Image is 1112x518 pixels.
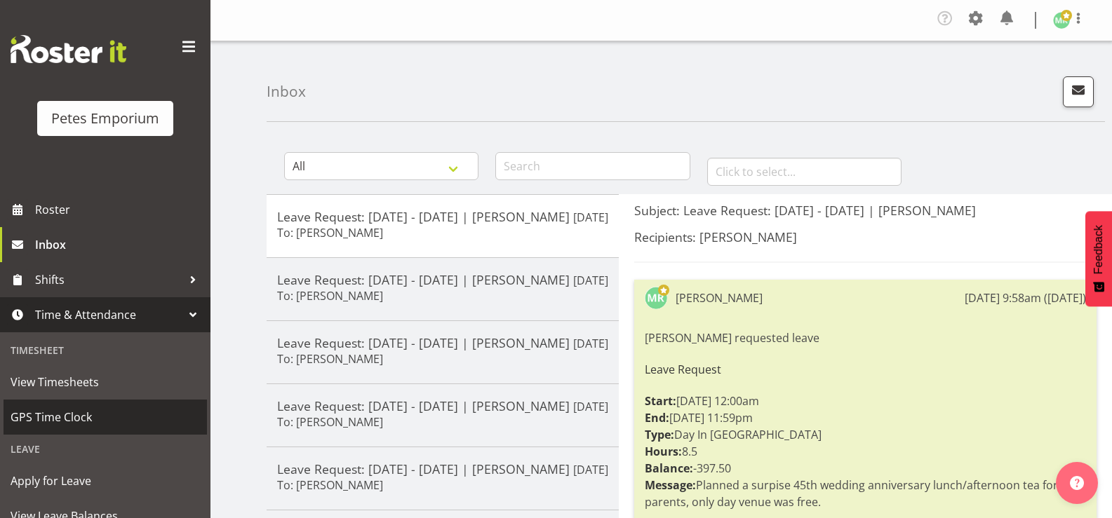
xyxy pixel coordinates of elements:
img: help-xxl-2.png [1070,476,1084,490]
h6: To: [PERSON_NAME] [277,352,383,366]
p: [DATE] [573,272,608,289]
span: Shifts [35,269,182,290]
h5: Leave Request: [DATE] - [DATE] | [PERSON_NAME] [277,272,608,287]
h5: Recipients: [PERSON_NAME] [634,229,1097,245]
button: Feedback - Show survey [1085,211,1112,306]
input: Search [495,152,690,180]
img: Rosterit website logo [11,35,126,63]
strong: Type: [645,427,674,442]
h5: Leave Request: [DATE] - [DATE] | [PERSON_NAME] [277,335,608,350]
h6: To: [PERSON_NAME] [277,415,383,429]
h5: Leave Request: [DATE] - [DATE] | [PERSON_NAME] [277,398,608,414]
strong: Message: [645,477,696,493]
h4: Inbox [267,83,306,100]
div: Leave [4,435,207,463]
h5: Subject: Leave Request: [DATE] - [DATE] | [PERSON_NAME] [634,203,1097,218]
span: View Timesheets [11,372,200,393]
span: Feedback [1092,225,1105,274]
h6: To: [PERSON_NAME] [277,289,383,303]
span: Inbox [35,234,203,255]
div: Petes Emporium [51,108,159,129]
div: Timesheet [4,336,207,364]
img: melanie-richardson713.jpg [645,287,667,309]
img: melanie-richardson713.jpg [1053,12,1070,29]
span: Time & Attendance [35,304,182,325]
p: [DATE] [573,335,608,352]
div: [PERSON_NAME] requested leave [DATE] 12:00am [DATE] 11:59pm Day In [GEOGRAPHIC_DATA] 8.5 -397.50 ... [645,326,1086,514]
span: Roster [35,199,203,220]
h6: Leave Request [645,363,1086,376]
span: GPS Time Clock [11,407,200,428]
div: [PERSON_NAME] [676,289,763,306]
p: [DATE] [573,398,608,415]
h6: To: [PERSON_NAME] [277,478,383,492]
strong: Start: [645,393,676,409]
p: [DATE] [573,209,608,226]
strong: End: [645,410,669,425]
h5: Leave Request: [DATE] - [DATE] | [PERSON_NAME] [277,461,608,477]
p: [DATE] [573,461,608,478]
a: Apply for Leave [4,463,207,498]
a: View Timesheets [4,364,207,400]
span: Apply for Leave [11,470,200,491]
a: GPS Time Clock [4,400,207,435]
input: Click to select... [707,158,902,186]
strong: Balance: [645,461,693,476]
h5: Leave Request: [DATE] - [DATE] | [PERSON_NAME] [277,209,608,224]
h6: To: [PERSON_NAME] [277,226,383,240]
div: [DATE] 9:58am ([DATE]) [965,289,1086,306]
strong: Hours: [645,444,682,459]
